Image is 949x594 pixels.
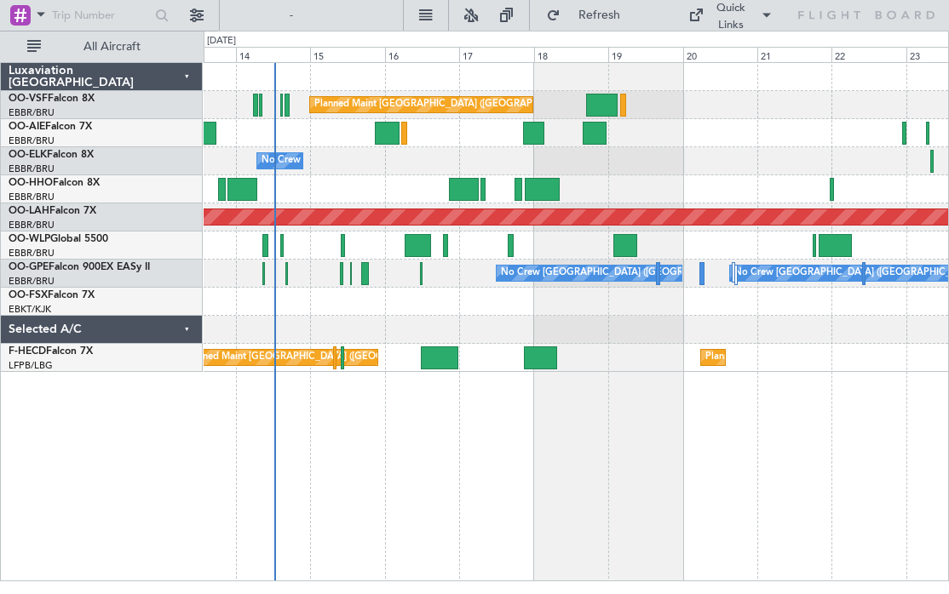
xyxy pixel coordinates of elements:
[9,234,50,244] span: OO-WLP
[757,47,831,62] div: 21
[9,106,55,119] a: EBBR/BRU
[683,47,757,62] div: 20
[9,303,51,316] a: EBKT/KJK
[9,163,55,175] a: EBBR/BRU
[52,3,150,28] input: Trip Number
[9,290,48,300] span: OO-FSX
[9,191,55,203] a: EBBR/BRU
[680,2,782,29] button: Quick Links
[831,47,906,62] div: 22
[9,234,108,244] a: OO-WLPGlobal 5500
[534,47,608,62] div: 18
[9,122,45,132] span: OO-AIE
[9,122,92,132] a: OO-AIEFalcon 7X
[385,47,459,62] div: 16
[9,178,100,188] a: OO-HHOFalcon 8X
[9,346,46,357] span: F-HECD
[314,92,623,117] div: Planned Maint [GEOGRAPHIC_DATA] ([GEOGRAPHIC_DATA] National)
[9,134,55,147] a: EBBR/BRU
[9,150,47,160] span: OO-ELK
[9,262,49,272] span: OO-GPE
[310,47,384,62] div: 15
[9,150,94,160] a: OO-ELKFalcon 8X
[538,2,641,29] button: Refresh
[207,34,236,49] div: [DATE]
[9,359,53,372] a: LFPB/LBG
[9,262,150,272] a: OO-GPEFalcon 900EX EASy II
[9,290,95,300] a: OO-FSXFalcon 7X
[9,94,48,104] span: OO-VSF
[44,41,180,53] span: All Aircraft
[262,148,547,174] div: No Crew [GEOGRAPHIC_DATA] ([GEOGRAPHIC_DATA] National)
[9,206,49,216] span: OO-LAH
[184,345,452,370] div: Planned Maint [GEOGRAPHIC_DATA] ([GEOGRAPHIC_DATA])
[9,346,93,357] a: F-HECDFalcon 7X
[9,94,95,104] a: OO-VSFFalcon 8X
[501,260,786,286] div: No Crew [GEOGRAPHIC_DATA] ([GEOGRAPHIC_DATA] National)
[9,219,55,231] a: EBBR/BRU
[9,178,53,188] span: OO-HHO
[236,47,310,62] div: 14
[9,247,55,260] a: EBBR/BRU
[459,47,533,62] div: 17
[9,275,55,288] a: EBBR/BRU
[19,33,185,60] button: All Aircraft
[9,206,96,216] a: OO-LAHFalcon 7X
[564,9,636,21] span: Refresh
[608,47,682,62] div: 19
